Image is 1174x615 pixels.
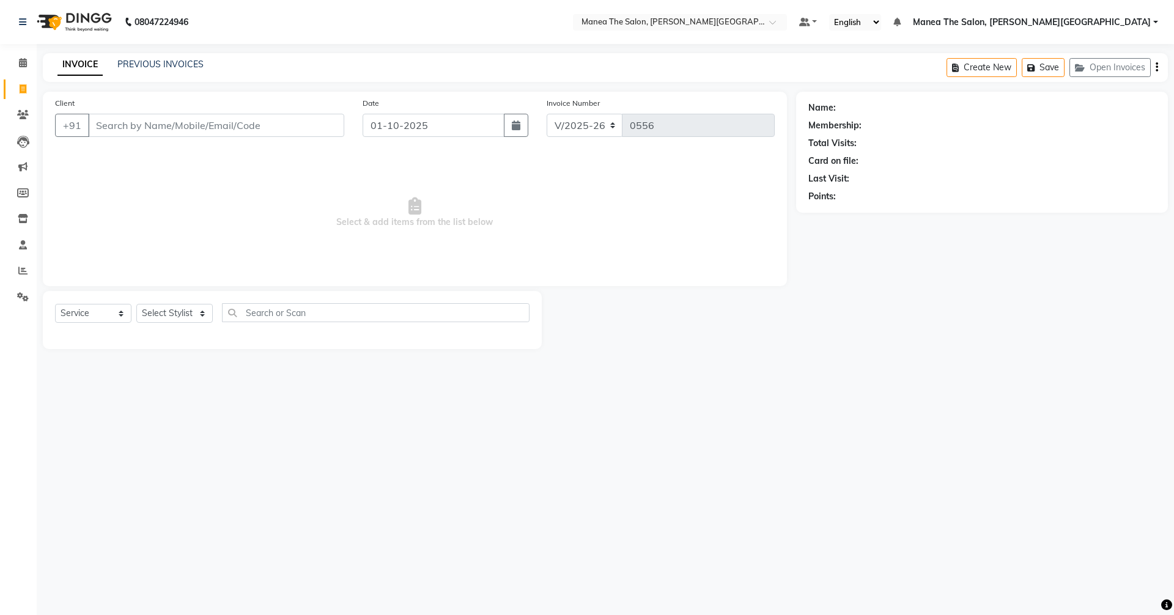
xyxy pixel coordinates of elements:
button: Open Invoices [1069,58,1151,77]
a: PREVIOUS INVOICES [117,59,204,70]
div: Card on file: [808,155,858,168]
span: Select & add items from the list below [55,152,775,274]
label: Client [55,98,75,109]
a: INVOICE [57,54,103,76]
button: +91 [55,114,89,137]
img: logo [31,5,115,39]
div: Total Visits: [808,137,857,150]
div: Last Visit: [808,172,849,185]
button: Save [1022,58,1065,77]
div: Membership: [808,119,862,132]
label: Date [363,98,379,109]
span: Manea The Salon, [PERSON_NAME][GEOGRAPHIC_DATA] [913,16,1151,29]
label: Invoice Number [547,98,600,109]
div: Points: [808,190,836,203]
button: Create New [947,58,1017,77]
input: Search or Scan [222,303,530,322]
input: Search by Name/Mobile/Email/Code [88,114,344,137]
div: Name: [808,101,836,114]
b: 08047224946 [135,5,188,39]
